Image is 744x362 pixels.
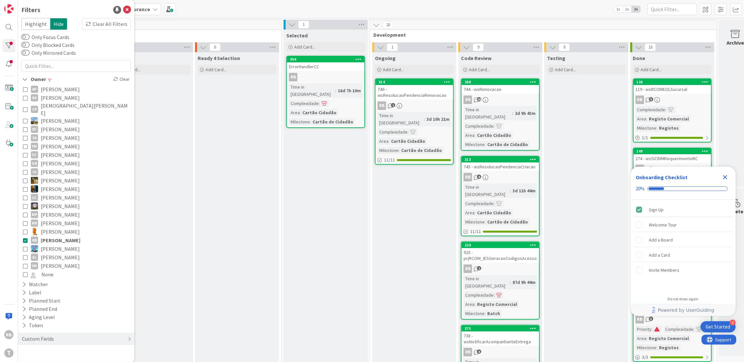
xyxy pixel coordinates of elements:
img: LS [31,202,38,210]
span: 3x [632,6,641,12]
span: [PERSON_NAME] [41,193,80,202]
div: Area [289,109,300,116]
div: LC [31,194,38,201]
span: None [41,270,54,279]
span: Support [14,1,30,9]
div: Add a Board is incomplete. [633,233,733,247]
button: AP [PERSON_NAME] [23,85,129,94]
button: LC [PERSON_NAME] [23,193,129,202]
div: Registo Comercial [475,301,519,308]
div: RB [636,315,644,324]
div: RB [462,96,539,104]
div: Batch [486,310,502,317]
span: Development [373,32,709,38]
button: FM [PERSON_NAME] [23,142,129,151]
button: Only Mirrored Cards [21,50,30,56]
div: 375 [465,326,539,331]
span: : [407,128,408,136]
div: Clear [112,75,131,83]
button: JC [PERSON_NAME] [23,176,129,185]
div: Cartão Cidadão [301,109,338,116]
span: [PERSON_NAME] [41,210,80,219]
div: Add a Board [649,236,673,244]
a: 124116 - wsRCOMEOLPesquisaCAEsRBPriority:Complexidade:Area:Registo ComercialMilestone:Registos3/3 [633,298,712,362]
div: Onboarding Checklist [636,173,688,181]
div: 745 - wsResolucaoPendenciaCriacao [462,162,539,171]
button: SF [PERSON_NAME] [23,245,129,253]
button: FA [PERSON_NAME] [23,134,129,142]
span: Highlight [21,18,50,30]
button: VM [PERSON_NAME] [23,262,129,270]
span: Add Card... [469,67,490,73]
div: Welcome Tour [649,221,677,229]
span: : [300,109,301,116]
div: 2d 9h 43m [513,110,537,117]
div: 268 [462,79,539,85]
span: 9 [649,97,653,101]
div: Add a Card [649,251,670,259]
button: GN [PERSON_NAME] [23,159,129,168]
button: RB [PERSON_NAME] [23,236,129,245]
div: Owner [21,75,47,83]
span: [PERSON_NAME] [41,245,80,253]
div: RB [378,101,386,110]
span: 11/11 [384,157,395,163]
div: Cartão de Cidadão [486,141,530,148]
div: ErrorHandlerCC [287,62,364,71]
a: 313745 - wsResolucaoPendenciaCriacaoRBTime in [GEOGRAPHIC_DATA]:3d 11h 44mComplexidade:Area:Cartã... [461,156,540,236]
span: : [666,106,667,113]
div: 746 - wsResolucaoPendenciaRenovacao [376,85,453,99]
div: Do not show again [668,296,699,302]
div: DF [31,126,38,133]
button: MR [PERSON_NAME] [23,219,129,227]
span: [PERSON_NAME] [41,151,80,159]
div: 375 [462,326,539,331]
button: DG [PERSON_NAME] [23,117,129,125]
div: Cartão Cidadão [389,138,427,145]
span: : [493,200,494,207]
button: CP [DEMOGRAPHIC_DATA][PERSON_NAME] [23,102,129,117]
img: JC [31,177,38,184]
span: 1 / 1 [642,134,648,141]
div: 268 [465,80,539,84]
span: 1 [477,266,481,270]
div: RB [636,165,644,173]
div: Sign Up is complete. [633,202,733,217]
div: RB [634,165,711,173]
div: 925 - prjRCOM_IESGeracaoCodigosAcesso [462,248,539,263]
div: Area [636,335,646,342]
div: Complexidade [464,122,493,130]
div: Welcome Tour is incomplete. [633,218,733,232]
div: 3d 11h 44m [511,187,537,194]
span: 2x [623,6,632,12]
span: : [510,187,511,194]
div: RB [464,265,472,273]
div: GN [31,160,38,167]
button: MP [PERSON_NAME] [23,210,129,219]
div: Registo Comercial [647,335,691,342]
div: Milestone [289,118,310,125]
span: [PERSON_NAME] [41,236,80,245]
div: Sign Up [649,206,664,214]
img: RL [31,228,38,235]
div: Token [21,321,44,330]
button: RL [PERSON_NAME] [23,227,129,236]
span: [PERSON_NAME] [41,253,80,262]
div: 744 - wsRenovacao [462,85,539,94]
button: BS [PERSON_NAME] [23,94,129,102]
div: Registo Comercial [647,115,691,122]
img: DG [31,117,38,124]
span: Powered by UserGuiding [658,306,714,314]
button: FC [PERSON_NAME] [23,151,129,159]
div: 126 [634,79,711,85]
div: Milestone [636,124,657,132]
span: [PERSON_NAME] [41,85,80,94]
span: [PERSON_NAME] [41,134,80,142]
span: : [657,344,658,351]
div: 313 [465,157,539,162]
button: JC [PERSON_NAME] [23,185,129,193]
div: RB [462,348,539,356]
div: 4 [730,320,736,326]
div: 126 [637,80,711,84]
div: Footer [631,304,736,316]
